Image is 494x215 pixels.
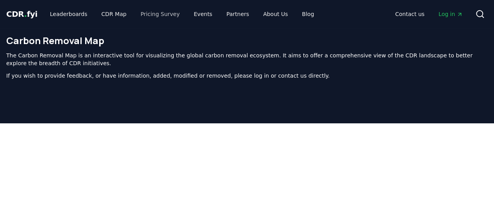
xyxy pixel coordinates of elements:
a: Pricing Survey [134,7,186,21]
a: About Us [257,7,294,21]
span: . [24,9,27,19]
span: CDR fyi [6,9,37,19]
a: CDR Map [95,7,133,21]
nav: Main [389,7,469,21]
p: The Carbon Removal Map is an interactive tool for visualizing the global carbon removal ecosystem... [6,52,488,67]
a: Contact us [389,7,431,21]
a: CDR.fyi [6,9,37,20]
span: Log in [439,10,463,18]
h1: Carbon Removal Map [6,34,488,47]
a: Partners [220,7,255,21]
a: Events [187,7,218,21]
a: Log in [432,7,469,21]
a: Blog [296,7,320,21]
p: If you wish to provide feedback, or have information, added, modified or removed, please log in o... [6,72,488,80]
nav: Main [44,7,320,21]
a: Leaderboards [44,7,94,21]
